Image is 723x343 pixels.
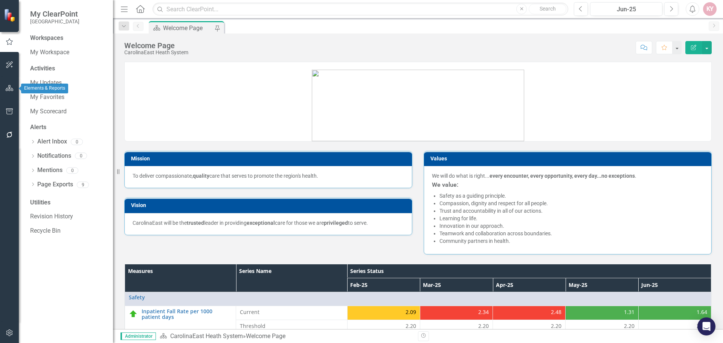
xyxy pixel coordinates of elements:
li: Community partners in health. [439,237,703,245]
strong: every encounter, every opportunity, every day...no exceptions [490,173,635,179]
td: Double-Click to Edit [236,306,347,320]
span: 2.20 [624,322,635,330]
li: Teamwork and collaboration across boundaries. [439,230,703,237]
span: 1.31 [624,308,635,316]
strong: exceptional [247,220,275,226]
div: Open Intercom Messenger [697,317,715,335]
div: CarolinaEast Heath System [124,50,188,55]
div: Alerts [30,123,105,132]
span: 2.20 [697,322,707,330]
span: 2.48 [551,308,561,316]
h3: Mission [131,156,408,162]
a: Page Exports [37,180,73,189]
h3: Values [430,156,708,162]
div: Welcome Page [124,41,188,50]
span: Threshold [240,322,343,330]
li: Trust and accountability in all of our actions. [439,207,703,215]
a: Notifications [37,152,71,160]
a: My Favorites [30,93,105,102]
td: Double-Click to Edit [347,320,420,334]
a: My Scorecard [30,107,105,116]
h3: We value: [432,181,703,188]
span: My ClearPoint [30,9,79,18]
td: Double-Click to Edit [493,320,566,334]
td: Double-Click to Edit [420,320,493,334]
td: Double-Click to Edit [493,306,566,320]
div: » [160,332,412,341]
a: Inpatient Fall Rate per 1000 patient days [142,308,232,320]
a: Revision History [30,212,105,221]
h3: Vision [131,203,408,208]
strong: trusted [187,220,204,226]
img: On Track [129,309,138,319]
div: Activities [30,64,105,73]
div: 0 [75,153,87,159]
button: Search [529,4,566,14]
span: 2.34 [478,308,489,316]
td: Double-Click to Edit [566,320,638,334]
strong: privileged [324,220,348,226]
div: 9 [77,181,89,188]
span: 2.20 [551,322,561,330]
div: 0 [71,139,83,145]
span: 2.09 [406,308,416,316]
div: Jun-25 [593,5,660,14]
img: mceclip1.png [312,70,524,141]
td: Double-Click to Edit [566,306,638,320]
a: CarolinaEast Heath System [170,332,243,340]
p: We will do what is right... . [432,172,703,180]
span: 1.64 [697,308,707,316]
td: Double-Click to Edit [638,306,711,320]
div: Welcome Page [163,23,213,33]
span: Current [240,308,343,316]
li: Compassion, dignity and respect for all people. [439,200,703,207]
li: Safety as a guiding principle. [439,192,703,200]
p: To deliver compassionate, care that serves to promote the region's health. [133,172,404,180]
span: 2.20 [478,322,489,330]
button: Jun-25 [590,2,662,16]
td: Double-Click to Edit [236,320,347,334]
td: Double-Click to Edit Right Click for Context Menu [125,292,711,306]
input: Search ClearPoint... [153,3,568,16]
td: Double-Click to Edit [347,306,420,320]
a: Safety [129,294,707,300]
a: Mentions [37,166,63,175]
a: My Workspace [30,48,105,57]
div: Elements & Reports [21,84,68,93]
div: Utilities [30,198,105,207]
div: 0 [66,167,78,174]
img: ClearPoint Strategy [4,8,17,22]
td: Double-Click to Edit [638,320,711,334]
p: CarolinaEast will be the leader in providing care for those we are to serve. [133,219,404,227]
li: Learning for life. [439,215,703,222]
span: 2.20 [406,322,416,330]
small: [GEOGRAPHIC_DATA] [30,18,79,24]
span: Search [540,6,556,12]
a: My Updates [30,79,105,87]
a: Recycle Bin [30,227,105,235]
a: Alert Inbox [37,137,67,146]
li: Innovation in our approach. [439,222,703,230]
div: Workspaces [30,34,63,43]
div: Welcome Page [246,332,285,340]
strong: quality [193,173,209,179]
button: KY [703,2,717,16]
td: Double-Click to Edit [420,306,493,320]
span: Administrator [120,332,156,340]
